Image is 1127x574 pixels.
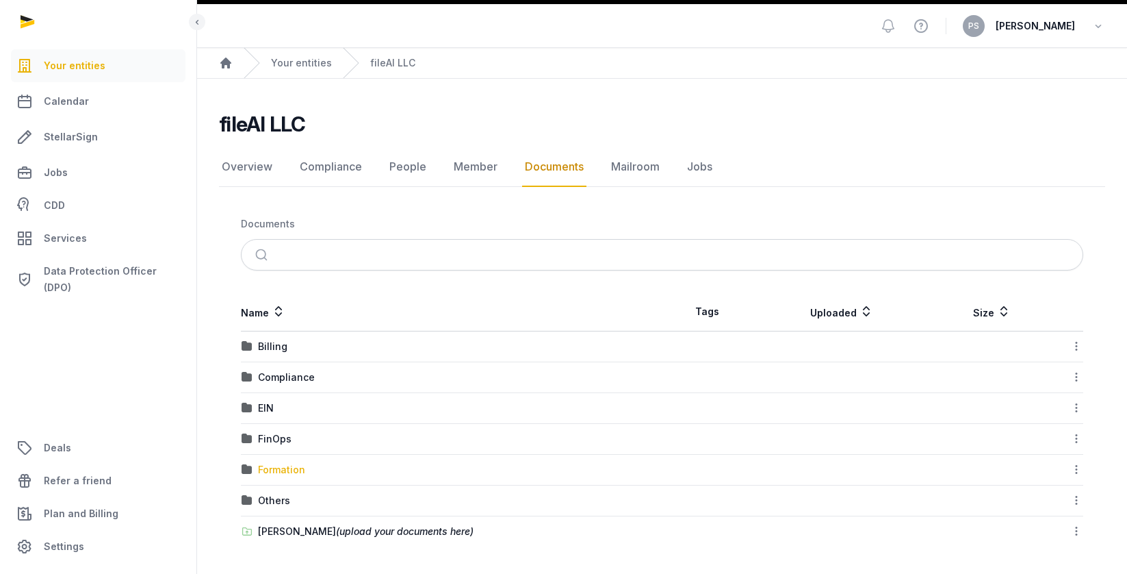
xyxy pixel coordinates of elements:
a: Jobs [11,156,185,189]
a: Plan and Billing [11,497,185,530]
div: EIN [258,401,274,415]
img: folder.svg [242,464,252,475]
div: Billing [258,340,287,353]
nav: Tabs [219,147,1105,187]
a: Compliance [297,147,365,187]
img: folder.svg [242,341,252,352]
a: Your entities [11,49,185,82]
span: Jobs [44,164,68,181]
img: folder.svg [242,403,252,414]
a: Member [451,147,500,187]
span: (upload your documents here) [336,525,474,537]
iframe: Chat Widget [1059,508,1127,574]
a: Refer a friend [11,464,185,497]
button: Submit [247,240,279,270]
a: Calendar [11,85,185,118]
h2: fileAI LLC [219,112,306,136]
span: CDD [44,197,65,214]
a: CDD [11,192,185,219]
span: Refer a friend [44,473,112,489]
a: Jobs [684,147,715,187]
img: folder.svg [242,495,252,506]
img: folder-upload.svg [242,526,252,537]
div: [PERSON_NAME] [258,525,474,538]
nav: Breadcrumb [197,48,1127,79]
span: Services [44,230,87,247]
span: Your entities [44,58,105,74]
span: Calendar [44,93,89,110]
div: Documents [241,217,295,231]
span: Plan and Billing [44,506,118,522]
a: Mailroom [608,147,662,187]
img: folder.svg [242,372,252,383]
a: StellarSign [11,121,185,153]
a: Documents [522,147,586,187]
a: People [387,147,429,187]
div: Compliance [258,371,315,384]
th: Tags [662,292,753,332]
a: Overview [219,147,275,187]
a: Deals [11,432,185,464]
nav: Breadcrumb [241,209,1083,239]
div: Others [258,494,290,508]
a: Settings [11,530,185,563]
span: [PERSON_NAME] [996,18,1075,34]
span: Deals [44,440,71,456]
span: StellarSign [44,129,98,145]
a: Services [11,222,185,255]
span: Settings [44,538,84,555]
a: Data Protection Officer (DPO) [11,258,185,301]
img: folder.svg [242,434,252,445]
th: Size [931,292,1052,332]
div: FinOps [258,432,292,446]
span: PS [968,22,979,30]
div: Formation [258,463,305,477]
th: Uploaded [753,292,931,332]
span: Data Protection Officer (DPO) [44,263,180,296]
th: Name [241,292,662,332]
a: fileAI LLC [370,56,415,70]
button: PS [963,15,985,37]
a: Your entities [271,56,332,70]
